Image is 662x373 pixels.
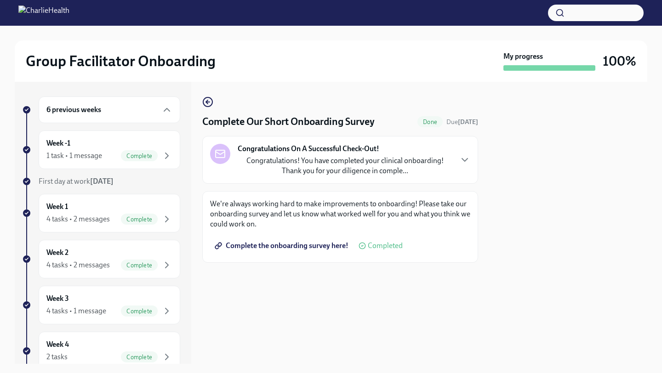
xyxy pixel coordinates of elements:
[458,118,478,126] strong: [DATE]
[238,144,379,154] strong: Congratulations On A Successful Check-Out!
[22,176,180,186] a: First day at work[DATE]
[26,52,216,70] h2: Group Facilitator Onboarding
[39,96,180,123] div: 6 previous weeks
[603,53,636,69] h3: 100%
[202,115,375,129] h4: Complete Our Short Onboarding Survey
[46,352,68,362] div: 2 tasks
[39,177,114,186] span: First day at work
[368,242,403,249] span: Completed
[210,199,470,229] p: We're always working hard to make improvements to onboarding! Please take our onboarding survey a...
[46,306,106,316] div: 4 tasks • 1 message
[46,214,110,224] div: 4 tasks • 2 messages
[22,240,180,278] a: Week 24 tasks • 2 messagesComplete
[121,308,158,315] span: Complete
[46,339,69,350] h6: Week 4
[121,354,158,361] span: Complete
[121,262,158,269] span: Complete
[46,138,70,148] h6: Week -1
[121,153,158,159] span: Complete
[46,151,102,161] div: 1 task • 1 message
[446,118,478,126] span: Due
[121,216,158,223] span: Complete
[46,260,110,270] div: 4 tasks • 2 messages
[90,177,114,186] strong: [DATE]
[22,286,180,324] a: Week 34 tasks • 1 messageComplete
[417,119,443,125] span: Done
[22,332,180,370] a: Week 42 tasksComplete
[18,6,69,20] img: CharlieHealth
[22,194,180,232] a: Week 14 tasks • 2 messagesComplete
[446,118,478,126] span: September 2nd, 2025 09:00
[46,294,69,304] h6: Week 3
[238,156,452,176] p: Congratulations! You have completed your clinical onboarding! Thank you for your diligence in com...
[503,51,543,62] strong: My progress
[46,202,68,212] h6: Week 1
[217,241,348,250] span: Complete the onboarding survey here!
[46,248,68,258] h6: Week 2
[210,237,355,255] a: Complete the onboarding survey here!
[22,130,180,169] a: Week -11 task • 1 messageComplete
[46,105,101,115] h6: 6 previous weeks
